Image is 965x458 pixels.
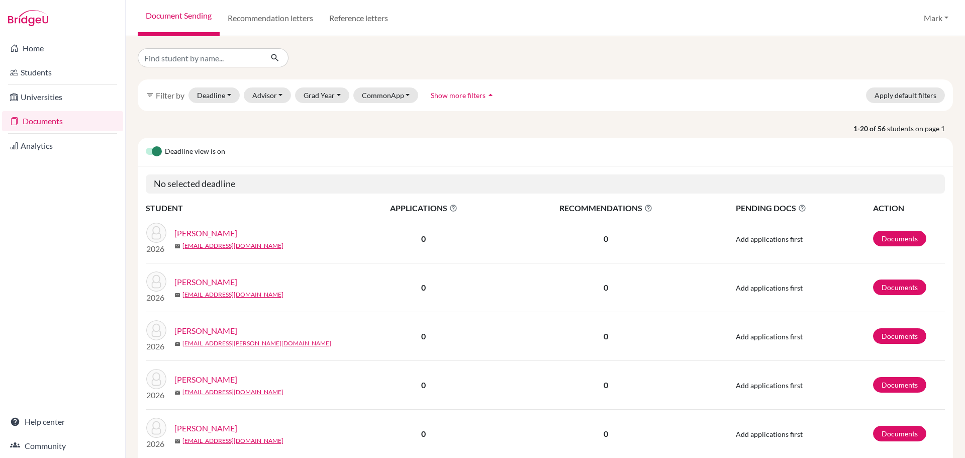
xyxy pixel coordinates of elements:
[501,428,711,440] p: 0
[182,339,331,348] a: [EMAIL_ADDRESS][PERSON_NAME][DOMAIN_NAME]
[873,377,926,393] a: Documents
[146,223,166,243] img: Auleytner, Julian
[146,91,154,99] i: filter_list
[421,331,426,341] b: 0
[188,87,240,103] button: Deadline
[146,174,945,194] h5: No selected deadline
[501,202,711,214] span: RECOMMENDATIONS
[2,38,123,58] a: Home
[146,271,166,292] img: Beltrán, Camila
[244,87,292,103] button: Advisor
[736,284,803,292] span: Add applications first
[431,91,486,100] span: Show more filters
[156,90,184,100] span: Filter by
[919,9,953,28] button: Mark
[174,438,180,444] span: mail
[736,430,803,438] span: Add applications first
[182,436,283,445] a: [EMAIL_ADDRESS][DOMAIN_NAME]
[295,87,349,103] button: Grad Year
[174,227,237,239] a: [PERSON_NAME]
[2,436,123,456] a: Community
[174,422,237,434] a: [PERSON_NAME]
[182,241,283,250] a: [EMAIL_ADDRESS][DOMAIN_NAME]
[174,341,180,347] span: mail
[501,233,711,245] p: 0
[421,380,426,390] b: 0
[2,136,123,156] a: Analytics
[146,369,166,389] img: Bianchi, Federico
[421,429,426,438] b: 0
[146,202,347,215] th: STUDENT
[2,412,123,432] a: Help center
[887,123,953,134] span: students on page 1
[421,283,426,292] b: 0
[146,320,166,340] img: Berg, Casey
[8,10,48,26] img: Bridge-U
[174,276,237,288] a: [PERSON_NAME]
[422,87,504,103] button: Show more filtersarrow_drop_up
[146,243,166,255] p: 2026
[736,202,872,214] span: PENDING DOCS
[866,87,945,103] button: Apply default filters
[2,111,123,131] a: Documents
[486,90,496,100] i: arrow_drop_up
[146,292,166,304] p: 2026
[736,381,803,390] span: Add applications first
[182,388,283,397] a: [EMAIL_ADDRESS][DOMAIN_NAME]
[182,290,283,299] a: [EMAIL_ADDRESS][DOMAIN_NAME]
[174,325,237,337] a: [PERSON_NAME]
[873,280,926,295] a: Documents
[2,62,123,82] a: Students
[146,389,166,401] p: 2026
[2,87,123,107] a: Universities
[873,328,926,344] a: Documents
[736,332,803,341] span: Add applications first
[146,340,166,352] p: 2026
[873,231,926,246] a: Documents
[853,123,887,134] strong: 1-20 of 56
[174,390,180,396] span: mail
[501,282,711,294] p: 0
[353,87,419,103] button: CommonApp
[421,234,426,243] b: 0
[165,146,225,158] span: Deadline view is on
[501,379,711,391] p: 0
[174,292,180,298] span: mail
[873,202,945,215] th: ACTION
[146,438,166,450] p: 2026
[174,243,180,249] span: mail
[174,374,237,386] a: [PERSON_NAME]
[501,330,711,342] p: 0
[347,202,500,214] span: APPLICATIONS
[146,418,166,438] img: Boda, Lara
[138,48,262,67] input: Find student by name...
[736,235,803,243] span: Add applications first
[873,426,926,441] a: Documents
